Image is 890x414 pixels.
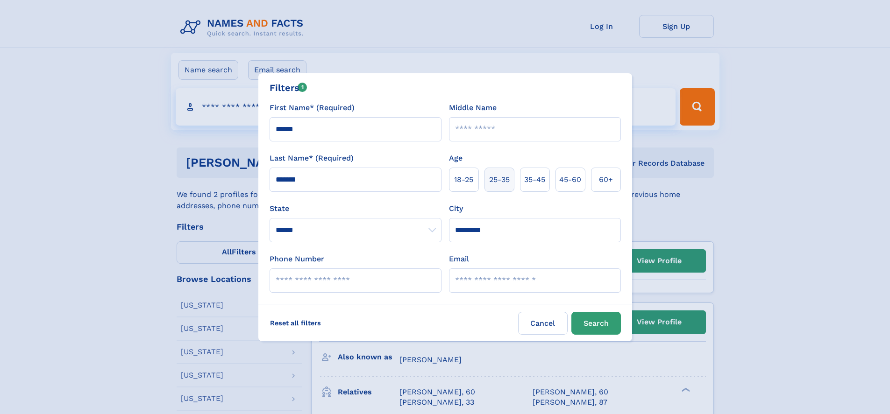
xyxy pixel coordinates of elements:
[264,312,327,334] label: Reset all filters
[449,102,497,113] label: Middle Name
[571,312,621,335] button: Search
[270,81,307,95] div: Filters
[489,174,510,185] span: 25‑35
[449,203,463,214] label: City
[270,102,355,113] label: First Name* (Required)
[449,153,463,164] label: Age
[524,174,545,185] span: 35‑45
[559,174,581,185] span: 45‑60
[270,203,441,214] label: State
[270,253,324,265] label: Phone Number
[599,174,613,185] span: 60+
[270,153,354,164] label: Last Name* (Required)
[454,174,473,185] span: 18‑25
[449,253,469,265] label: Email
[518,312,568,335] label: Cancel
